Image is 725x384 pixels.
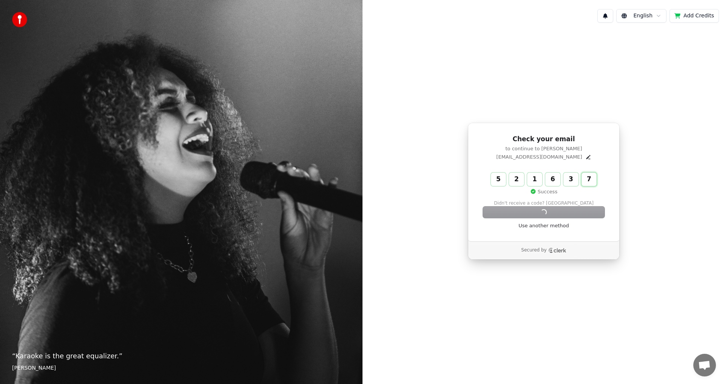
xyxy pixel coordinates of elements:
[12,364,350,372] footer: [PERSON_NAME]
[585,154,591,160] button: Edit
[521,247,546,253] p: Secured by
[548,248,566,253] a: Clerk logo
[669,9,719,23] button: Add Credits
[530,188,557,195] p: Success
[483,135,605,144] h1: Check your email
[483,145,605,152] p: to continue to [PERSON_NAME]
[491,173,612,186] input: Enter verification code
[12,351,350,361] p: “ Karaoke is the great equalizer. ”
[496,154,582,160] p: [EMAIL_ADDRESS][DOMAIN_NAME]
[518,222,569,229] a: Use another method
[12,12,27,27] img: youka
[693,354,716,376] div: Open chat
